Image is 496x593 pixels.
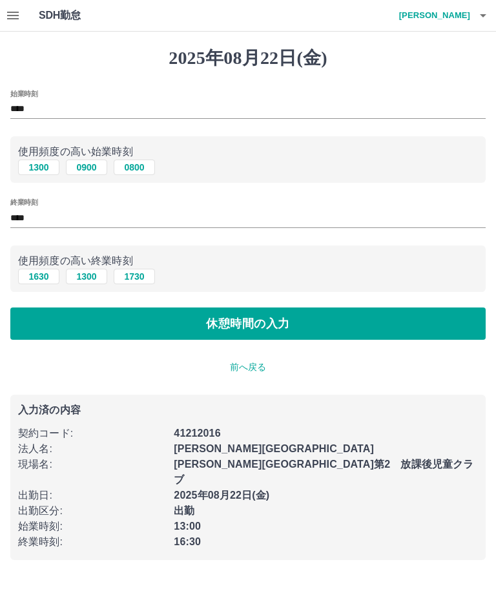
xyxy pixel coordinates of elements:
p: 出勤日 : [18,488,166,503]
b: [PERSON_NAME][GEOGRAPHIC_DATA]第2 放課後児童クラブ [174,459,473,485]
button: 0900 [66,160,107,175]
p: 現場名 : [18,457,166,472]
button: 1300 [18,160,59,175]
b: 41212016 [174,428,220,439]
button: 0800 [114,160,155,175]
p: 使用頻度の高い始業時刻 [18,144,478,160]
b: 16:30 [174,536,201,547]
label: 終業時刻 [10,198,37,207]
b: 2025年08月22日(金) [174,490,269,501]
p: 入力済の内容 [18,405,478,415]
p: 始業時刻 : [18,519,166,534]
p: 法人名 : [18,441,166,457]
p: 契約コード : [18,426,166,441]
p: 使用頻度の高い終業時刻 [18,253,478,269]
b: [PERSON_NAME][GEOGRAPHIC_DATA] [174,443,374,454]
h1: 2025年08月22日(金) [10,47,486,69]
button: 休憩時間の入力 [10,307,486,340]
p: 出勤区分 : [18,503,166,519]
b: 出勤 [174,505,194,516]
button: 1300 [66,269,107,284]
p: 終業時刻 : [18,534,166,550]
label: 始業時刻 [10,88,37,98]
button: 1730 [114,269,155,284]
b: 13:00 [174,521,201,532]
button: 1630 [18,269,59,284]
p: 前へ戻る [10,360,486,374]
